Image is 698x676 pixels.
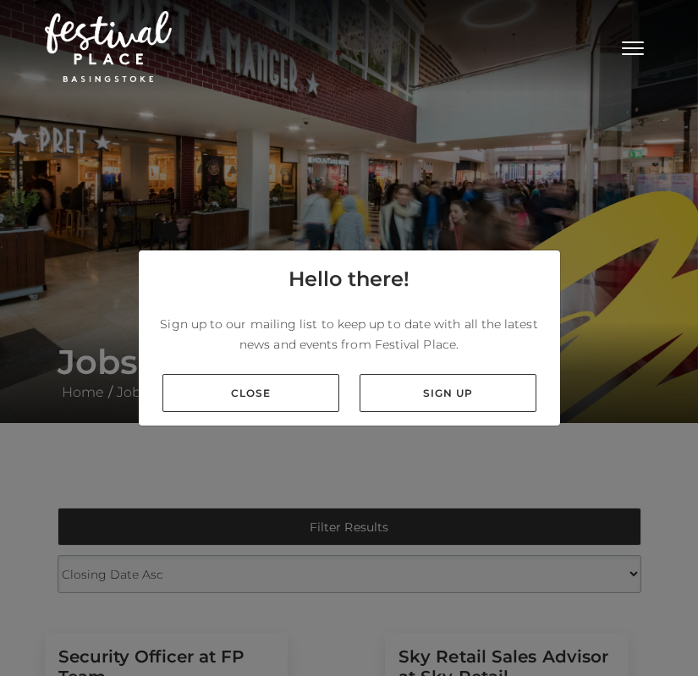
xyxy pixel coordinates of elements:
[162,374,339,412] a: Close
[45,11,172,82] img: Festival Place Logo
[152,314,547,354] p: Sign up to our mailing list to keep up to date with all the latest news and events from Festival ...
[360,374,536,412] a: Sign up
[612,34,654,58] button: Toggle navigation
[289,264,409,294] h4: Hello there!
